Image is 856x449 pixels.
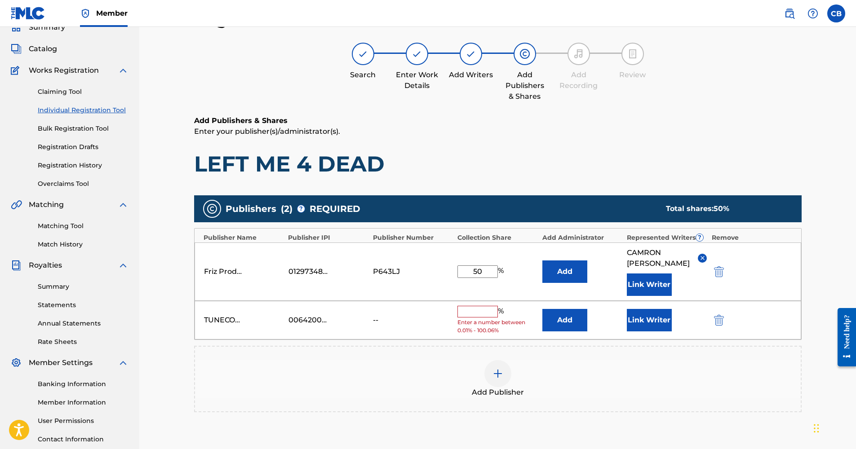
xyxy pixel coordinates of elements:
[29,44,57,54] span: Catalog
[466,48,476,59] img: step indicator icon for Add Writers
[11,65,22,76] img: Works Registration
[80,8,91,19] img: Top Rightsholder
[412,48,422,59] img: step indicator icon for Enter Work Details
[38,282,129,291] a: Summary
[804,4,822,22] div: Help
[542,233,623,242] div: Add Administrator
[38,124,129,133] a: Bulk Registration Tool
[226,202,276,216] span: Publishers
[827,4,845,22] div: User Menu
[714,204,729,213] span: 50 %
[714,266,724,277] img: 12a2ab48e56ec057fbd8.svg
[502,70,547,102] div: Add Publishers & Shares
[96,8,128,18] span: Member
[699,255,706,261] img: remove-from-list-button
[457,233,538,242] div: Collection Share
[11,44,57,54] a: CatalogCatalog
[395,70,439,91] div: Enter Work Details
[207,203,217,214] img: publishers
[814,415,819,442] div: Drag
[627,233,707,242] div: Represented Writers
[38,240,129,249] a: Match History
[11,357,22,368] img: Member Settings
[492,368,503,379] img: add
[781,4,798,22] a: Public Search
[38,337,129,347] a: Rate Sheets
[373,233,453,242] div: Publisher Number
[38,179,129,189] a: Overclaims Tool
[627,309,672,331] button: Link Writer
[11,22,22,33] img: Summary
[627,273,672,296] button: Link Writer
[831,301,856,374] iframe: Resource Center
[627,247,691,269] span: CAMRON [PERSON_NAME]
[118,199,129,210] img: expand
[448,70,493,80] div: Add Writers
[573,48,584,59] img: step indicator icon for Add Recording
[811,406,856,449] iframe: Chat Widget
[38,300,129,310] a: Statements
[38,379,129,389] a: Banking Information
[38,87,129,97] a: Claiming Tool
[29,22,65,33] span: Summary
[341,70,386,80] div: Search
[11,260,22,271] img: Royalties
[118,357,129,368] img: expand
[498,265,506,278] span: %
[11,199,22,210] img: Matching
[627,48,638,59] img: step indicator icon for Review
[38,161,129,170] a: Registration History
[807,8,818,19] img: help
[38,142,129,152] a: Registration Drafts
[472,387,524,398] span: Add Publisher
[784,8,795,19] img: search
[118,65,129,76] img: expand
[542,260,587,283] button: Add
[38,435,129,444] a: Contact Information
[712,233,792,242] div: Remove
[610,70,655,80] div: Review
[542,309,587,331] button: Add
[194,115,802,126] h6: Add Publishers & Shares
[118,260,129,271] img: expand
[358,48,368,59] img: step indicator icon for Search
[204,233,284,242] div: Publisher Name
[38,398,129,407] a: Member Information
[194,126,802,137] p: Enter your publisher(s)/administrator(s).
[11,22,65,33] a: SummarySummary
[38,106,129,115] a: Individual Registration Tool
[666,203,784,214] div: Total shares:
[29,65,99,76] span: Works Registration
[457,318,537,335] span: Enter a number between 0.01% - 100.06%
[714,315,724,326] img: 12a2ab48e56ec057fbd8.svg
[281,202,293,216] span: ( 2 )
[498,306,506,317] span: %
[310,202,360,216] span: REQUIRED
[288,233,368,242] div: Publisher IPI
[556,70,601,91] div: Add Recording
[29,199,64,210] span: Matching
[38,416,129,426] a: User Permissions
[11,7,45,20] img: MLC Logo
[696,234,703,241] span: ?
[29,260,62,271] span: Royalties
[194,150,802,177] h1: LEFT ME 4 DEAD
[297,205,305,212] span: ?
[29,357,93,368] span: Member Settings
[519,48,530,59] img: step indicator icon for Add Publishers & Shares
[38,319,129,328] a: Annual Statements
[11,44,22,54] img: Catalog
[38,221,129,231] a: Matching Tool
